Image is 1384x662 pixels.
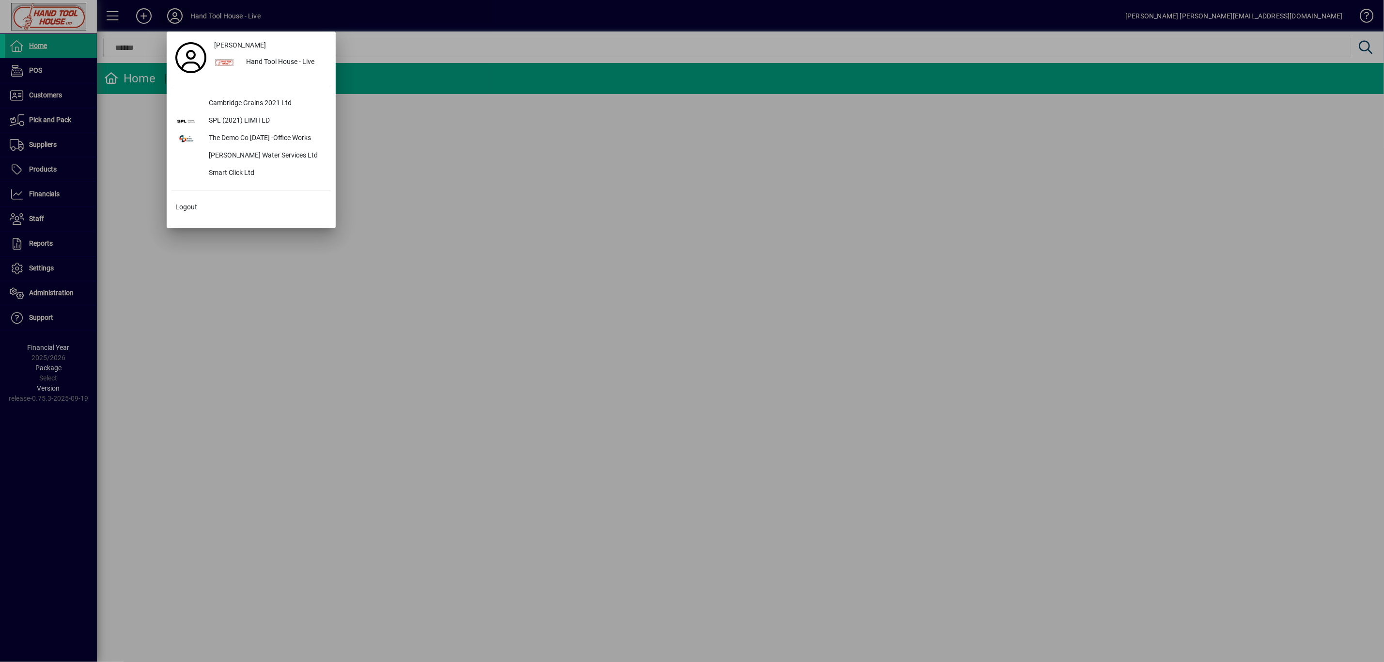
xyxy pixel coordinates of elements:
a: Profile [171,49,210,66]
div: The Demo Co [DATE] -Office Works [201,130,331,147]
span: [PERSON_NAME] [214,40,266,50]
div: Cambridge Grains 2021 Ltd [201,95,331,112]
button: Cambridge Grains 2021 Ltd [171,95,331,112]
button: Smart Click Ltd [171,165,331,182]
a: [PERSON_NAME] [210,36,331,54]
div: [PERSON_NAME] Water Services Ltd [201,147,331,165]
button: The Demo Co [DATE] -Office Works [171,130,331,147]
button: Logout [171,198,331,216]
button: SPL (2021) LIMITED [171,112,331,130]
button: Hand Tool House - Live [210,54,331,71]
div: Hand Tool House - Live [238,54,331,71]
span: Logout [175,202,197,212]
div: SPL (2021) LIMITED [201,112,331,130]
div: Smart Click Ltd [201,165,331,182]
button: [PERSON_NAME] Water Services Ltd [171,147,331,165]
